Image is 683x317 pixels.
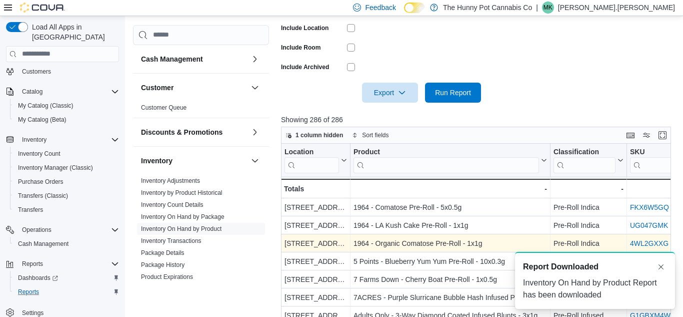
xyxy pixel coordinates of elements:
[10,237,123,251] button: Cash Management
[18,134,119,146] span: Inventory
[141,273,193,280] a: Product Expirations
[14,286,119,298] span: Reports
[2,133,123,147] button: Inventory
[133,102,269,118] div: Customer
[141,261,184,268] a: Package History
[22,68,51,76] span: Customers
[10,285,123,299] button: Reports
[18,258,119,270] span: Reports
[353,291,547,303] div: 7ACRES - Purple Slurricane Bubble Hash Infused Pre-Rolls - 3x0.5g
[10,113,123,127] button: My Catalog (Beta)
[141,104,186,112] span: Customer Queue
[28,22,119,42] span: Load All Apps in [GEOGRAPHIC_DATA]
[543,2,552,14] span: MK
[14,286,43,298] a: Reports
[281,24,328,32] label: Include Location
[141,127,222,137] h3: Discounts & Promotions
[630,147,677,173] div: SKU URL
[22,88,42,96] span: Catalog
[353,147,539,173] div: Product
[249,126,261,138] button: Discounts & Promotions
[249,82,261,94] button: Customer
[281,44,320,52] label: Include Room
[281,115,675,125] p: Showing 286 of 286
[18,66,55,78] a: Customers
[14,162,119,174] span: Inventory Manager (Classic)
[443,2,532,14] p: The Hunny Pot Cannabis Co
[141,225,221,233] span: Inventory On Hand by Product
[14,162,97,174] a: Inventory Manager (Classic)
[284,273,347,285] div: [STREET_ADDRESS][PERSON_NAME]
[553,219,623,231] div: Pre-Roll Indica
[281,129,347,141] button: 1 column hidden
[353,201,547,213] div: 1964 - Comatose Pre-Roll - 5x0.5g
[425,83,481,103] button: Run Report
[141,225,221,232] a: Inventory On Hand by Product
[362,131,388,139] span: Sort fields
[523,261,667,273] div: Notification
[18,102,73,110] span: My Catalog (Classic)
[14,238,119,250] span: Cash Management
[353,219,547,231] div: 1964 - LA Kush Cake Pre-Roll - 1x1g
[141,213,224,221] span: Inventory On Hand by Package
[141,249,184,257] span: Package Details
[14,148,64,160] a: Inventory Count
[624,129,636,141] button: Keyboard shortcuts
[141,237,201,245] span: Inventory Transactions
[404,3,425,13] input: Dark Mode
[22,309,43,317] span: Settings
[630,147,677,157] div: SKU
[365,3,395,13] span: Feedback
[141,127,247,137] button: Discounts & Promotions
[141,189,222,197] span: Inventory by Product Historical
[523,261,598,273] span: Report Downloaded
[141,83,247,93] button: Customer
[249,155,261,167] button: Inventory
[553,183,623,195] div: -
[10,161,123,175] button: Inventory Manager (Classic)
[10,271,123,285] a: Dashboards
[141,83,173,93] h3: Customer
[141,249,184,256] a: Package Details
[18,86,46,98] button: Catalog
[18,240,68,248] span: Cash Management
[141,156,247,166] button: Inventory
[353,273,547,285] div: 7 Farms Down - Cherry Boat Pre-Roll - 1x0.5g
[655,261,667,273] button: Dismiss toast
[18,274,58,282] span: Dashboards
[18,164,93,172] span: Inventory Manager (Classic)
[141,273,193,281] span: Product Expirations
[141,261,184,269] span: Package History
[558,2,675,14] p: [PERSON_NAME].[PERSON_NAME]
[630,221,668,229] a: UG047GMK
[284,147,347,173] button: Location
[284,147,339,173] div: Location
[141,201,203,209] span: Inventory Count Details
[141,177,200,185] span: Inventory Adjustments
[553,237,623,249] div: Pre-Roll Indica
[284,183,347,195] div: Totals
[435,88,471,98] span: Run Report
[141,54,247,64] button: Cash Management
[353,183,547,195] div: -
[18,288,39,296] span: Reports
[2,257,123,271] button: Reports
[14,176,67,188] a: Purchase Orders
[18,116,66,124] span: My Catalog (Beta)
[141,54,203,64] h3: Cash Management
[14,176,119,188] span: Purchase Orders
[284,147,339,157] div: Location
[553,147,615,173] div: Classification
[284,201,347,213] div: [STREET_ADDRESS][PERSON_NAME]
[630,239,668,247] a: 4WL2GXXG
[141,189,222,196] a: Inventory by Product Historical
[18,206,43,214] span: Transfers
[18,192,68,200] span: Transfers (Classic)
[14,190,72,202] a: Transfers (Classic)
[18,178,63,186] span: Purchase Orders
[523,277,667,301] div: Inventory On Hand by Product Report has been downloaded
[284,237,347,249] div: [STREET_ADDRESS][PERSON_NAME]
[18,150,60,158] span: Inventory Count
[18,224,119,236] span: Operations
[368,83,412,103] span: Export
